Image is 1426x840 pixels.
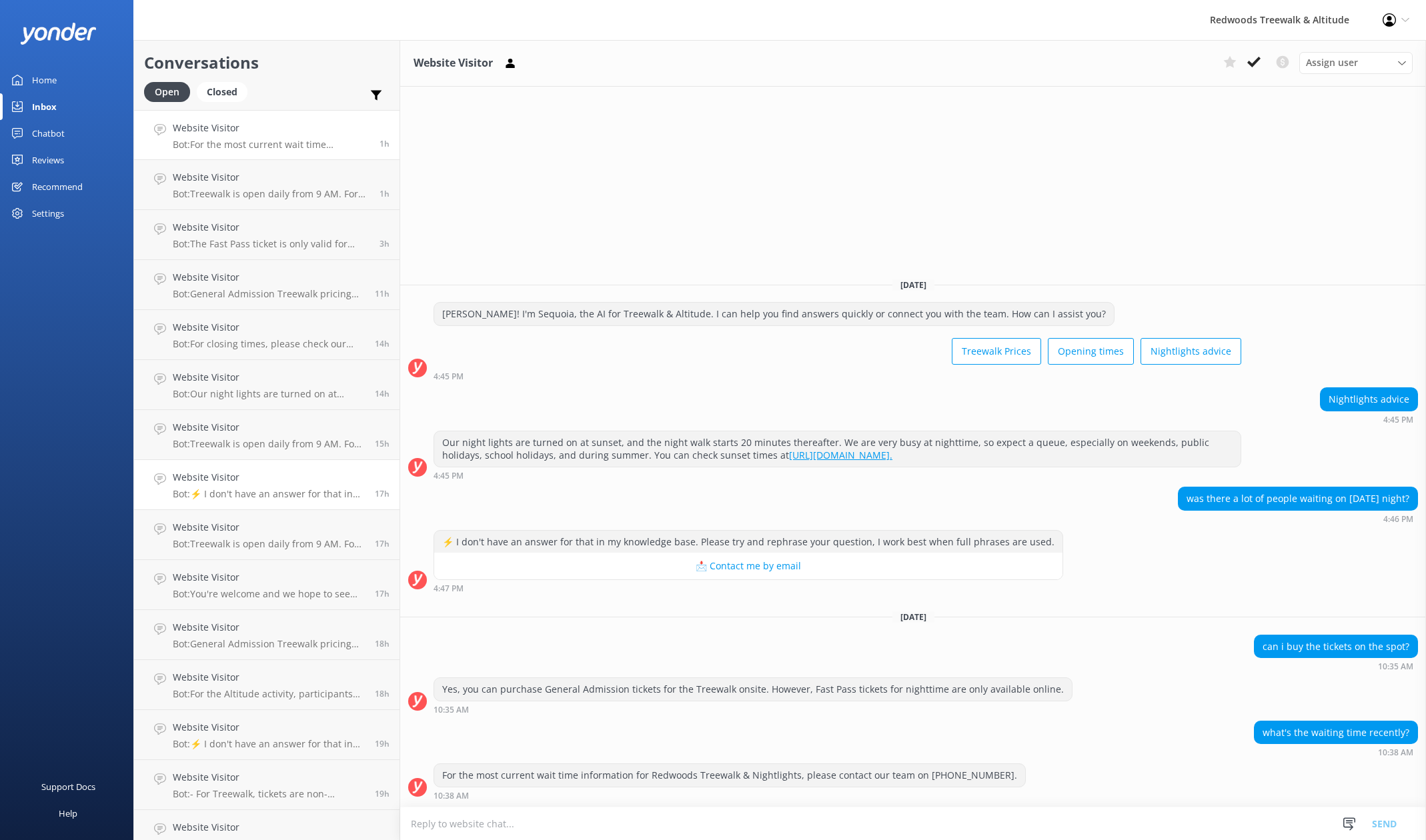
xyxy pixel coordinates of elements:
span: Oct 01 2025 04:59pm (UTC +13:00) Pacific/Auckland [375,688,390,699]
strong: 4:45 PM [434,373,464,381]
a: Open [144,84,197,99]
div: Oct 02 2025 10:35am (UTC +13:00) Pacific/Auckland [434,705,1073,714]
div: what's the waiting time recently? [1255,721,1417,744]
strong: 10:38 AM [1378,749,1413,757]
h4: Website Visitor [173,620,365,635]
a: Website VisitorBot:- For Treewalk, tickets are non-refundable and non-transferable, but they are ... [134,760,400,810]
div: Oct 01 2025 04:46pm (UTC +13:00) Pacific/Auckland [1178,514,1418,523]
div: Closed [197,82,247,102]
h4: Website Visitor [173,670,365,685]
button: Treewalk Prices [952,338,1041,365]
strong: 4:46 PM [1383,515,1413,523]
span: Oct 02 2025 12:18am (UTC +13:00) Pacific/Auckland [375,288,390,299]
div: Assign User [1299,52,1413,73]
span: [DATE] [892,279,934,291]
h3: Website Visitor [414,55,493,72]
a: Website VisitorBot:⚡ I don't have an answer for that in my knowledge base. Please try and rephras... [134,710,400,760]
span: Oct 01 2025 04:07pm (UTC +13:00) Pacific/Auckland [375,788,390,799]
p: Bot: ⚡ I don't have an answer for that in my knowledge base. Please try and rephrase your questio... [173,488,365,500]
h4: Website Visitor [173,270,365,285]
div: Nightlights advice [1321,388,1417,411]
span: Oct 01 2025 04:19pm (UTC +13:00) Pacific/Auckland [375,738,390,749]
span: [DATE] [892,611,934,623]
p: Bot: For closing times, please check our website FAQs at [URL][DOMAIN_NAME]. [173,338,365,350]
a: Website VisitorBot:For the most current wait time information for Redwoods Treewalk & Nightlights... [134,110,400,160]
span: Oct 02 2025 10:21am (UTC +13:00) Pacific/Auckland [380,188,390,199]
span: Oct 01 2025 05:56pm (UTC +13:00) Pacific/Auckland [375,538,390,549]
div: Oct 01 2025 04:45pm (UTC +13:00) Pacific/Auckland [1320,415,1418,424]
p: Bot: Treewalk is open daily from 9 AM. For last ticket sold times, please check our website FAQs ... [173,538,365,550]
span: Oct 02 2025 07:44am (UTC +13:00) Pacific/Auckland [380,238,390,249]
h4: Website Visitor [173,420,365,435]
div: Reviews [32,147,64,173]
strong: 10:35 AM [434,706,469,714]
span: Oct 01 2025 05:14pm (UTC +13:00) Pacific/Auckland [375,638,390,649]
p: Bot: Our night lights are turned on at sunset, and the night walk starts 20 minutes thereafter. Y... [173,388,365,400]
h4: Website Visitor [173,520,365,535]
div: Recommend [32,173,83,200]
div: Our night lights are turned on at sunset, and the night walk starts 20 minutes thereafter. We are... [434,431,1241,467]
a: Website VisitorBot:General Admission Treewalk pricing starts at $42 for adults (16+ years) and $2... [134,610,400,660]
div: Settings [32,200,64,227]
button: 📩 Contact me by email [434,553,1062,579]
a: Website VisitorBot:Treewalk is open daily from 9 AM. For last ticket sold times, please check our... [134,510,400,560]
div: Oct 01 2025 04:45pm (UTC +13:00) Pacific/Auckland [434,371,1241,381]
a: Website VisitorBot:You're welcome and we hope to see you at [GEOGRAPHIC_DATA] & Altitude soon!17h [134,560,400,610]
button: Nightlights advice [1141,338,1241,365]
a: [URL][DOMAIN_NAME]. [789,449,892,461]
button: Opening times [1048,338,1134,365]
div: Oct 02 2025 10:38am (UTC +13:00) Pacific/Auckland [1254,747,1418,757]
div: Open [144,82,190,102]
strong: 4:45 PM [1383,416,1413,424]
h4: Website Visitor [173,570,365,585]
div: [PERSON_NAME]! I'm Sequoia, the AI for Treewalk & Altitude. I can help you find answers quickly o... [434,303,1114,325]
p: Bot: - For Treewalk, tickets are non-refundable and non-transferable, but they are valid for up t... [173,788,365,800]
strong: 10:38 AM [434,792,469,800]
strong: 4:47 PM [434,585,464,593]
a: Website VisitorBot:General Admission Treewalk pricing starts at $42 for adults (16+ years) and $2... [134,260,400,310]
p: Bot: ⚡ I don't have an answer for that in my knowledge base. Please try and rephrase your questio... [173,738,365,750]
p: Bot: General Admission Treewalk pricing starts at $42 for adults (16+ years) and $26 for children... [173,288,365,300]
strong: 4:45 PM [434,472,464,480]
span: Oct 01 2025 05:51pm (UTC +13:00) Pacific/Auckland [375,588,390,599]
p: Bot: Treewalk is open daily from 9 AM. For last ticket sold times, please check our website FAQs ... [173,188,370,200]
strong: 10:35 AM [1378,663,1413,671]
div: can i buy the tickets on the spot? [1255,635,1417,658]
div: Support Docs [41,773,95,800]
p: Bot: The Fast Pass ticket is only valid for your booked date and time. If you choose to use your ... [173,238,370,250]
h4: Website Visitor [173,121,370,135]
div: Oct 01 2025 04:45pm (UTC +13:00) Pacific/Auckland [434,471,1241,480]
a: Website VisitorBot:Our night lights are turned on at sunset, and the night walk starts 20 minutes... [134,360,400,410]
p: Bot: General Admission Treewalk pricing starts at $42 for adults (16+ years) and $26 for children... [173,638,365,650]
h4: Website Visitor [173,220,370,235]
div: Oct 02 2025 10:35am (UTC +13:00) Pacific/Auckland [1254,661,1418,671]
p: Bot: For the most current wait time information for Redwoods Treewalk & Nightlights, please conta... [173,139,370,151]
div: Home [32,67,57,93]
h4: Website Visitor [173,470,365,485]
div: Chatbot [32,120,65,147]
h4: Website Visitor [173,720,365,735]
div: was there a lot of people waiting on [DATE] night? [1179,487,1417,510]
h4: Website Visitor [173,320,365,335]
a: Website VisitorBot:For closing times, please check our website FAQs at [URL][DOMAIN_NAME].14h [134,310,400,360]
h4: Website Visitor [173,820,365,835]
div: Oct 01 2025 04:47pm (UTC +13:00) Pacific/Auckland [434,583,1063,593]
div: Inbox [32,93,57,120]
img: yonder-white-logo.png [20,23,97,45]
h4: Website Visitor [173,370,365,385]
span: Oct 01 2025 09:04pm (UTC +13:00) Pacific/Auckland [375,388,390,399]
span: Oct 01 2025 05:57pm (UTC +13:00) Pacific/Auckland [375,488,390,499]
span: Oct 01 2025 09:16pm (UTC +13:00) Pacific/Auckland [375,338,390,349]
p: Bot: Treewalk is open daily from 9 AM. For more details, please visit our website FAQs at [URL][D... [173,438,365,450]
span: Oct 01 2025 07:51pm (UTC +13:00) Pacific/Auckland [375,438,390,449]
div: Yes, you can purchase General Admission tickets for the Treewalk onsite. However, Fast Pass ticke... [434,678,1072,701]
div: For the most current wait time information for Redwoods Treewalk & Nightlights, please contact ou... [434,764,1025,787]
p: Bot: You're welcome and we hope to see you at [GEOGRAPHIC_DATA] & Altitude soon! [173,588,365,600]
a: Website VisitorBot:For the Altitude activity, participants must be a minimum of 30 kg. If your da... [134,660,400,710]
span: Assign user [1306,55,1358,70]
a: Website VisitorBot:Treewalk is open daily from 9 AM. For more details, please visit our website F... [134,410,400,460]
p: Bot: For the Altitude activity, participants must be a minimum of 30 kg. If your daughter is 27 k... [173,688,365,700]
div: Oct 02 2025 10:38am (UTC +13:00) Pacific/Auckland [434,791,1026,800]
h4: Website Visitor [173,170,370,185]
h2: Conversations [144,50,390,75]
